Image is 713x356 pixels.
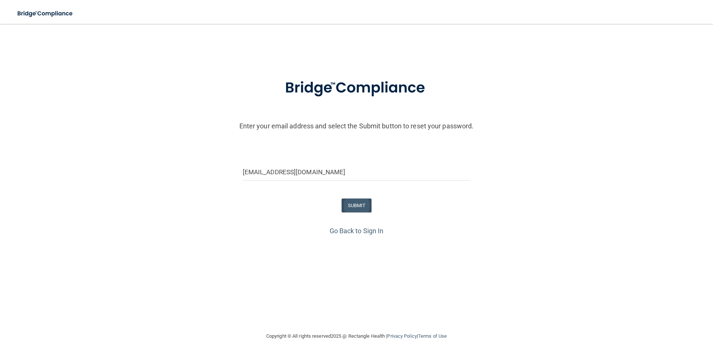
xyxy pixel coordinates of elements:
[330,227,384,235] a: Go Back to Sign In
[270,69,443,107] img: bridge_compliance_login_screen.278c3ca4.svg
[220,324,493,348] div: Copyright © All rights reserved 2025 @ Rectangle Health | |
[387,333,417,339] a: Privacy Policy
[342,199,372,212] button: SUBMIT
[243,164,471,181] input: Email
[418,333,447,339] a: Terms of Use
[11,6,80,21] img: bridge_compliance_login_screen.278c3ca4.svg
